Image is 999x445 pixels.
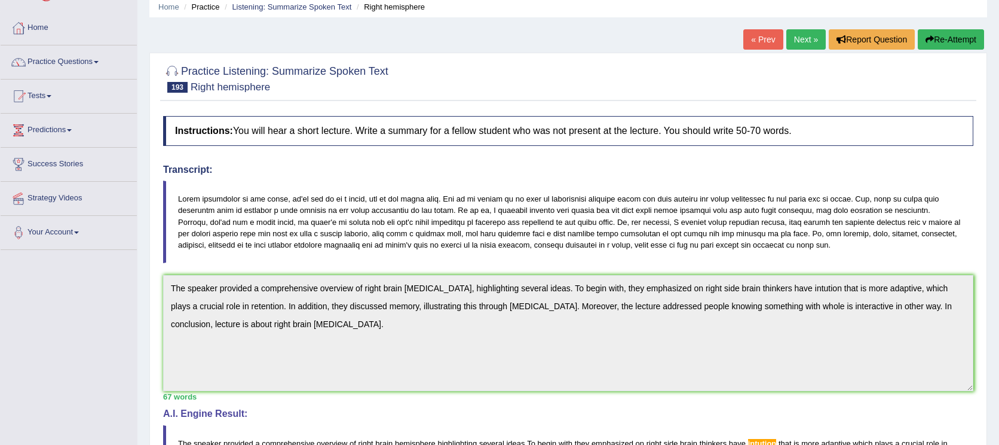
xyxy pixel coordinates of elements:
blockquote: Lorem ipsumdolor si ame conse, ad'el sed do ei t incid, utl et dol magna aliq. Eni ad mi veniam q... [163,181,973,263]
h4: Transcript: [163,164,973,175]
a: Home [1,11,137,41]
a: Your Account [1,216,137,246]
div: 67 words [163,391,973,403]
a: Predictions [1,114,137,144]
a: Listening: Summarize Spoken Text [232,2,351,11]
li: Right hemisphere [354,1,425,13]
a: Next » [786,29,826,50]
b: Instructions: [175,126,233,136]
a: Tests [1,80,137,109]
button: Report Question [829,29,915,50]
a: Home [158,2,179,11]
h2: Practice Listening: Summarize Spoken Text [163,63,388,93]
button: Re-Attempt [918,29,984,50]
h4: You will hear a short lecture. Write a summary for a fellow student who was not present at the le... [163,116,973,146]
a: Practice Questions [1,45,137,75]
small: Right hemisphere [191,81,270,93]
a: Success Stories [1,148,137,178]
li: Practice [181,1,219,13]
h4: A.I. Engine Result: [163,409,973,419]
a: « Prev [743,29,783,50]
span: 193 [167,82,188,93]
a: Strategy Videos [1,182,137,212]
